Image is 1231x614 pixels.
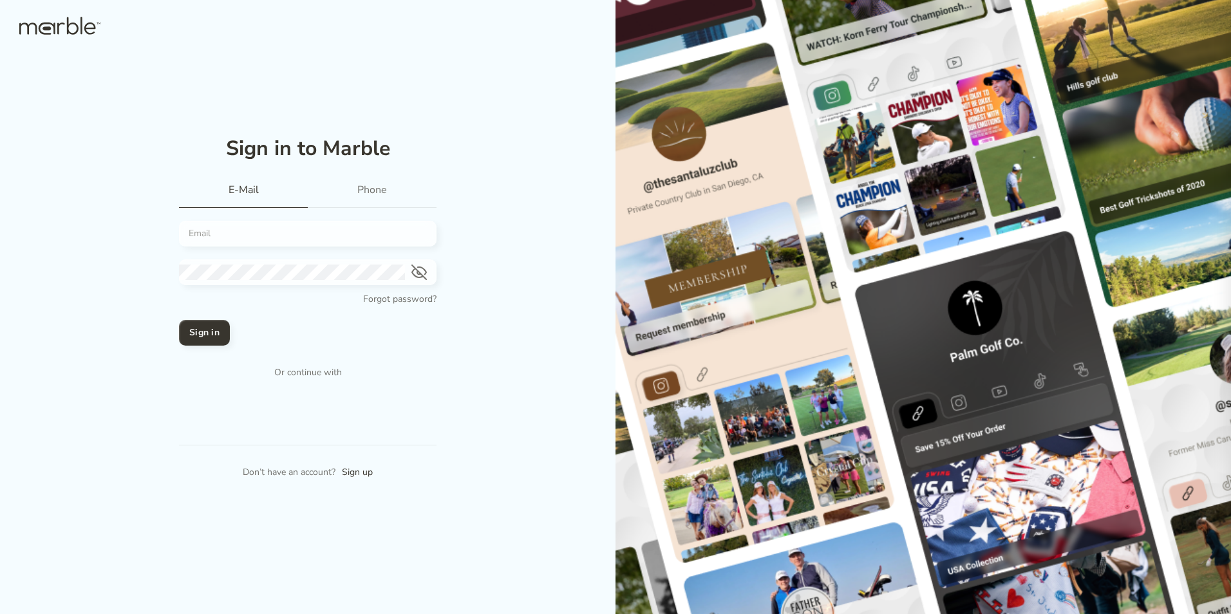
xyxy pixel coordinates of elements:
h4: Sign in [189,325,220,340]
button: Sign in [179,320,230,346]
input: Email [179,226,427,241]
a: Forgot password? [363,292,437,307]
p: Don’t have an account? [243,465,335,480]
p: Or continue with [274,365,342,380]
a: Sign up [342,465,373,480]
div: Phone [308,182,437,208]
h1: Sign in to Marble [226,135,390,163]
div: E-mail [179,182,308,208]
iframe: Sign in with Google Button [242,398,373,427]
